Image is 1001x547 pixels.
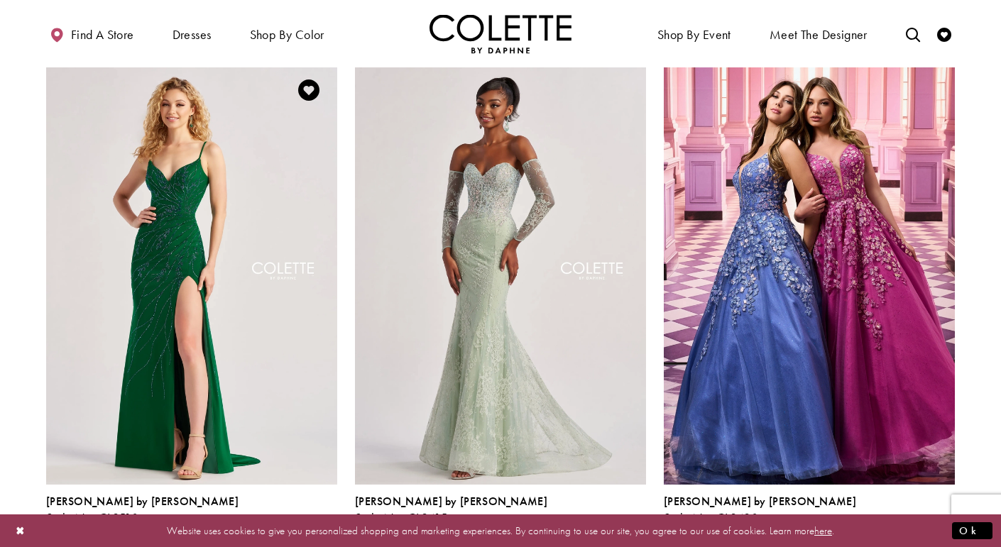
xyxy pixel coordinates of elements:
[102,521,899,540] p: Website uses cookies to give you personalized shopping and marketing experiences. By continuing t...
[657,28,731,42] span: Shop By Event
[934,14,955,53] a: Check Wishlist
[246,14,328,53] span: Shop by color
[46,494,239,509] span: [PERSON_NAME] by [PERSON_NAME]
[952,521,992,539] button: Submit Dialog
[430,14,571,53] a: Visit Home Page
[664,494,856,509] span: [PERSON_NAME] by [PERSON_NAME]
[169,14,215,53] span: Dresses
[46,62,337,485] a: Visit Colette by Daphne Style No. CL8510 Page
[71,28,134,42] span: Find a store
[814,523,832,537] a: here
[766,14,871,53] a: Meet the designer
[173,28,212,42] span: Dresses
[355,62,646,485] a: Visit Colette by Daphne Style No. CL8415 Page
[355,494,547,509] span: [PERSON_NAME] by [PERSON_NAME]
[770,28,868,42] span: Meet the designer
[250,28,324,42] span: Shop by color
[654,14,735,53] span: Shop By Event
[902,14,924,53] a: Toggle search
[430,14,571,53] img: Colette by Daphne
[9,518,33,543] button: Close Dialog
[294,75,324,105] a: Add to Wishlist
[664,495,856,525] div: Colette by Daphne Style No. CL8420
[46,495,239,525] div: Colette by Daphne Style No. CL8510
[664,62,955,485] a: Visit Colette by Daphne Style No. CL8420 Page
[355,495,547,525] div: Colette by Daphne Style No. CL8415
[46,14,137,53] a: Find a store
